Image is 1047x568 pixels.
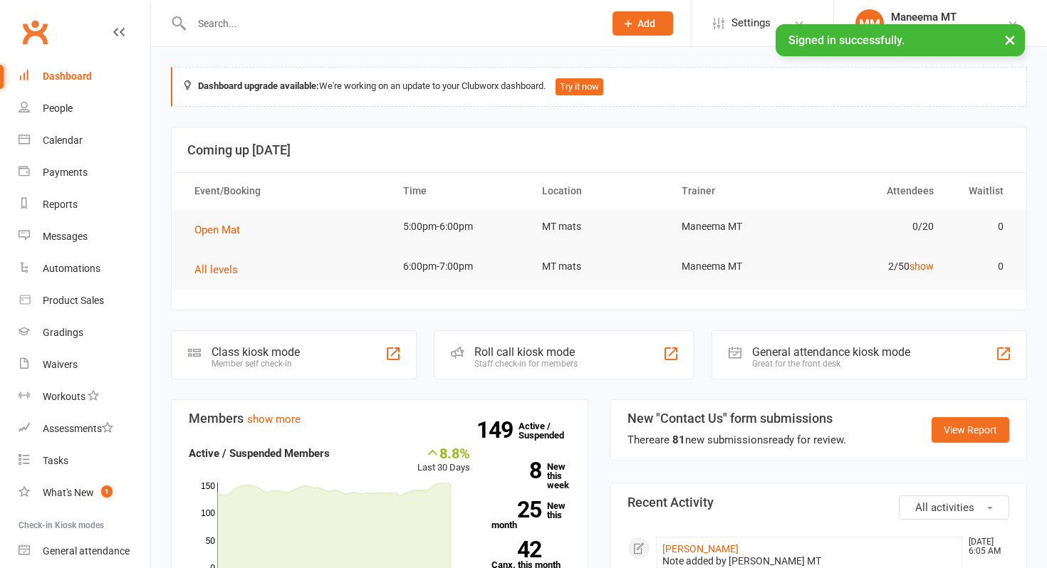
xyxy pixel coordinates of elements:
strong: 149 [476,419,519,441]
th: Time [390,173,529,209]
a: show more [247,413,301,426]
strong: 42 [491,539,541,560]
button: Open Mat [194,221,250,238]
div: Messages [43,231,88,242]
td: 0/20 [808,210,947,243]
td: Maneema MT [669,210,808,243]
span: 1 [101,485,113,498]
div: Maneema MT [891,11,989,23]
div: Class kiosk mode [212,345,300,359]
a: Waivers [19,349,150,381]
a: show [910,261,934,272]
div: Payments [43,167,88,178]
div: Gradings [43,327,83,338]
h3: Coming up [DATE] [187,143,1011,157]
a: Tasks [19,445,150,477]
td: 0 [947,210,1016,243]
div: Note added by [PERSON_NAME] MT [662,555,956,567]
span: Add [637,18,655,29]
a: [PERSON_NAME] [662,543,739,554]
h3: Members [189,411,571,426]
span: All levels [194,263,238,276]
th: Event/Booking [182,173,390,209]
a: Calendar [19,125,150,157]
td: MT mats [529,250,668,283]
div: Dashboard [43,70,92,82]
a: Payments [19,157,150,189]
span: Signed in successfully. [788,33,905,47]
div: What's New [43,487,94,498]
div: Staff check-in for members [474,359,578,369]
a: Product Sales [19,285,150,317]
a: View Report [932,417,1009,443]
div: Member self check-in [212,359,300,369]
button: Add [613,11,673,36]
td: 6:00pm-7:00pm [390,250,529,283]
div: Automations [43,263,100,274]
td: 2/50 [808,250,947,283]
a: Assessments [19,413,150,445]
div: People [43,102,73,114]
a: 25New this month [491,501,571,530]
span: Open Mat [194,223,240,236]
button: × [997,24,1023,55]
div: Roll call kiosk mode [474,345,578,359]
button: All levels [194,261,248,278]
button: Try it now [556,78,603,95]
div: Tasks [43,455,68,466]
td: Maneema MT [669,250,808,283]
a: Workouts [19,381,150,413]
td: 5:00pm-6:00pm [390,210,529,243]
div: MM [855,9,884,38]
strong: Dashboard upgrade available: [198,80,319,91]
a: General attendance kiosk mode [19,535,150,567]
strong: 81 [672,433,685,446]
a: Gradings [19,317,150,349]
span: Settings [731,7,771,39]
div: Great for the front desk [752,359,910,369]
a: 8New this week [491,462,571,490]
button: All activities [899,495,1009,520]
div: Reports [43,199,78,210]
time: [DATE] 6:05 AM [962,537,1009,556]
div: Last 30 Days [417,445,470,475]
div: Product Sales [43,295,104,306]
a: Clubworx [17,14,53,50]
a: What's New1 [19,477,150,509]
a: Messages [19,221,150,253]
div: There are new submissions ready for review. [627,431,846,448]
th: Waitlist [947,173,1016,209]
h3: Recent Activity [627,495,1009,510]
th: Attendees [808,173,947,209]
div: Waivers [43,359,78,370]
strong: Active / Suspended Members [189,447,330,460]
td: 0 [947,250,1016,283]
span: All activities [915,501,974,514]
strong: 25 [491,499,541,520]
h3: New "Contact Us" form submissions [627,411,846,426]
td: MT mats [529,210,668,243]
div: Assessments [43,423,113,434]
div: Calendar [43,135,83,146]
input: Search... [187,14,594,33]
div: We're working on an update to your Clubworx dashboard. [171,67,1027,107]
a: People [19,93,150,125]
a: 149Active / Suspended [519,411,581,451]
a: Automations [19,253,150,285]
strong: 8 [491,460,541,481]
th: Location [529,173,668,209]
div: General attendance [43,545,130,557]
div: [PERSON_NAME] Thai [891,23,989,36]
th: Trainer [669,173,808,209]
div: General attendance kiosk mode [752,345,910,359]
a: Reports [19,189,150,221]
a: Dashboard [19,61,150,93]
div: Workouts [43,391,85,402]
div: 8.8% [417,445,470,461]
